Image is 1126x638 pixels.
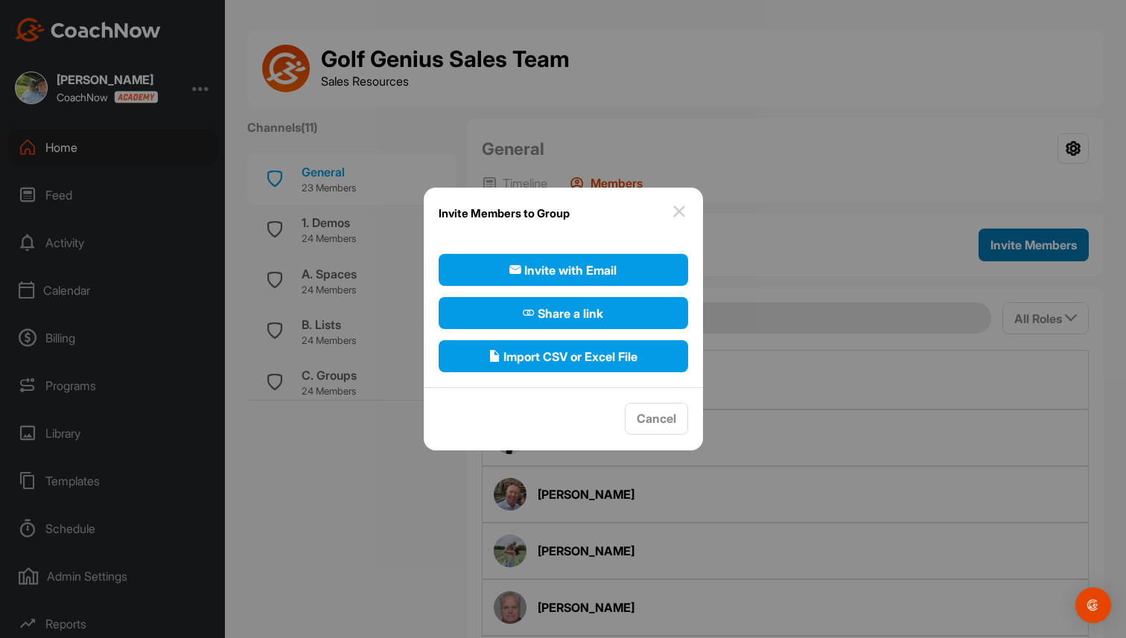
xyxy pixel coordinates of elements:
[439,254,688,286] button: Invite with Email
[625,403,688,435] button: Cancel
[439,297,688,329] button: Share a link
[489,348,637,366] span: Import CSV or Excel File
[670,202,688,220] img: close
[509,261,617,279] span: Invite with Email
[1075,587,1111,623] div: Open Intercom Messenger
[439,202,570,224] h1: Invite Members to Group
[523,304,603,322] span: Share a link
[637,411,676,426] span: Cancel
[439,340,688,372] button: Import CSV or Excel File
